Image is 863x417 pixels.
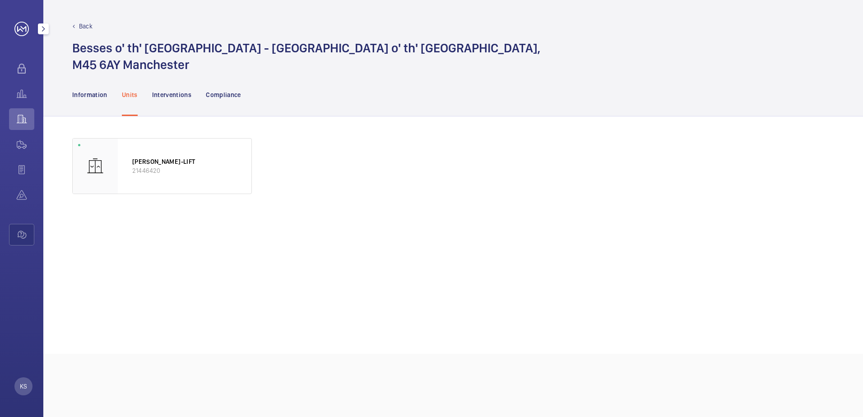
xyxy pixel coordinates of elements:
[122,90,138,99] p: Units
[72,40,540,73] h1: Besses o' th' [GEOGRAPHIC_DATA] - [GEOGRAPHIC_DATA] o' th' [GEOGRAPHIC_DATA], M45 6AY Manchester
[79,22,93,31] p: Back
[152,90,192,99] p: Interventions
[132,157,237,166] p: [PERSON_NAME]-LIFT
[86,157,104,175] img: elevator.svg
[72,90,107,99] p: Information
[132,166,237,175] p: 21446420
[20,382,27,391] p: KS
[206,90,241,99] p: Compliance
